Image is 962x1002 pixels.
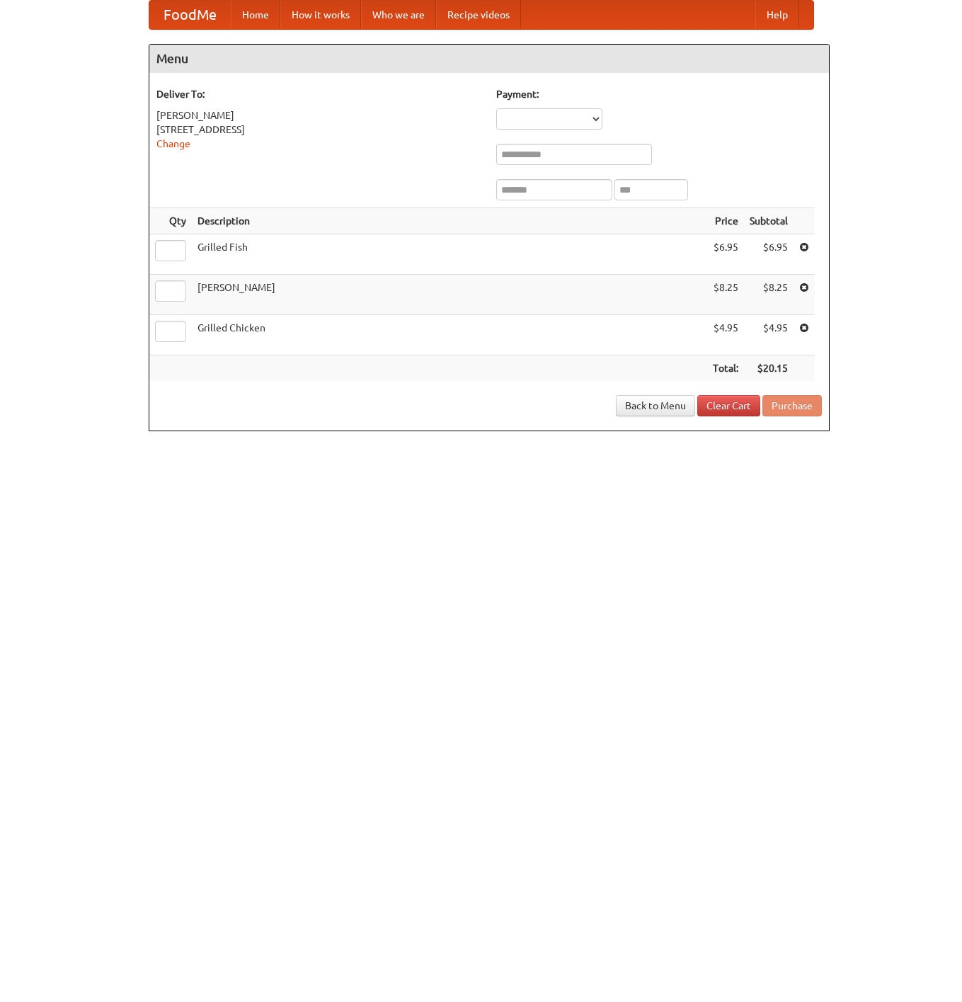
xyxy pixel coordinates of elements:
[707,208,744,234] th: Price
[156,87,482,101] h5: Deliver To:
[616,395,695,416] a: Back to Menu
[149,208,192,234] th: Qty
[744,234,794,275] td: $6.95
[192,234,707,275] td: Grilled Fish
[707,315,744,355] td: $4.95
[707,234,744,275] td: $6.95
[496,87,822,101] h5: Payment:
[744,275,794,315] td: $8.25
[280,1,361,29] a: How it works
[156,108,482,123] div: [PERSON_NAME]
[707,275,744,315] td: $8.25
[744,208,794,234] th: Subtotal
[192,208,707,234] th: Description
[149,45,829,73] h4: Menu
[707,355,744,382] th: Total:
[156,123,482,137] div: [STREET_ADDRESS]
[762,395,822,416] button: Purchase
[436,1,521,29] a: Recipe videos
[361,1,436,29] a: Who we are
[192,275,707,315] td: [PERSON_NAME]
[149,1,231,29] a: FoodMe
[755,1,799,29] a: Help
[156,138,190,149] a: Change
[744,315,794,355] td: $4.95
[231,1,280,29] a: Home
[697,395,760,416] a: Clear Cart
[744,355,794,382] th: $20.15
[192,315,707,355] td: Grilled Chicken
